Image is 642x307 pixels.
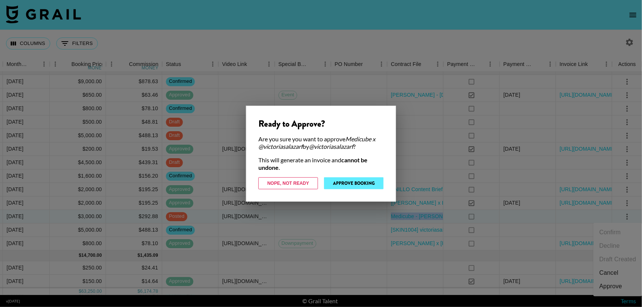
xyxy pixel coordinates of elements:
[324,177,384,189] button: Approve Booking
[258,156,367,171] strong: cannot be undone
[258,135,384,150] div: Are you sure you want to approve by ?
[258,135,375,150] em: Medicube x @victoriasalazarf
[309,143,353,150] em: @ victoriasalazarf
[258,156,384,171] div: This will generate an invoice and .
[258,118,384,129] div: Ready to Approve?
[258,177,318,189] button: Nope, Not Ready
